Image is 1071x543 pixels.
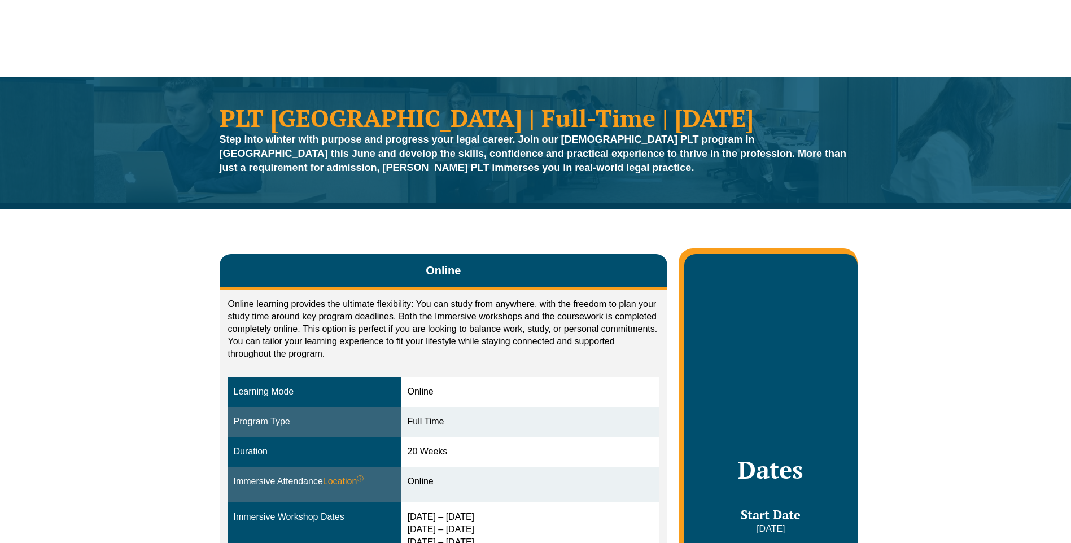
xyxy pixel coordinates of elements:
[220,134,847,173] strong: Step into winter with purpose and progress your legal career. Join our [DEMOGRAPHIC_DATA] PLT pro...
[323,475,364,488] span: Location
[696,523,846,535] p: [DATE]
[234,415,396,428] div: Program Type
[426,262,461,278] span: Online
[741,506,801,523] span: Start Date
[228,298,659,360] p: Online learning provides the ultimate flexibility: You can study from anywhere, with the freedom ...
[234,511,396,524] div: Immersive Workshop Dates
[407,475,653,488] div: Online
[407,415,653,428] div: Full Time
[234,445,396,458] div: Duration
[357,475,364,483] sup: ⓘ
[234,475,396,488] div: Immersive Attendance
[220,106,852,130] h1: PLT [GEOGRAPHIC_DATA] | Full-Time | [DATE]
[234,386,396,399] div: Learning Mode
[696,456,846,484] h2: Dates
[407,445,653,458] div: 20 Weeks
[407,386,653,399] div: Online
